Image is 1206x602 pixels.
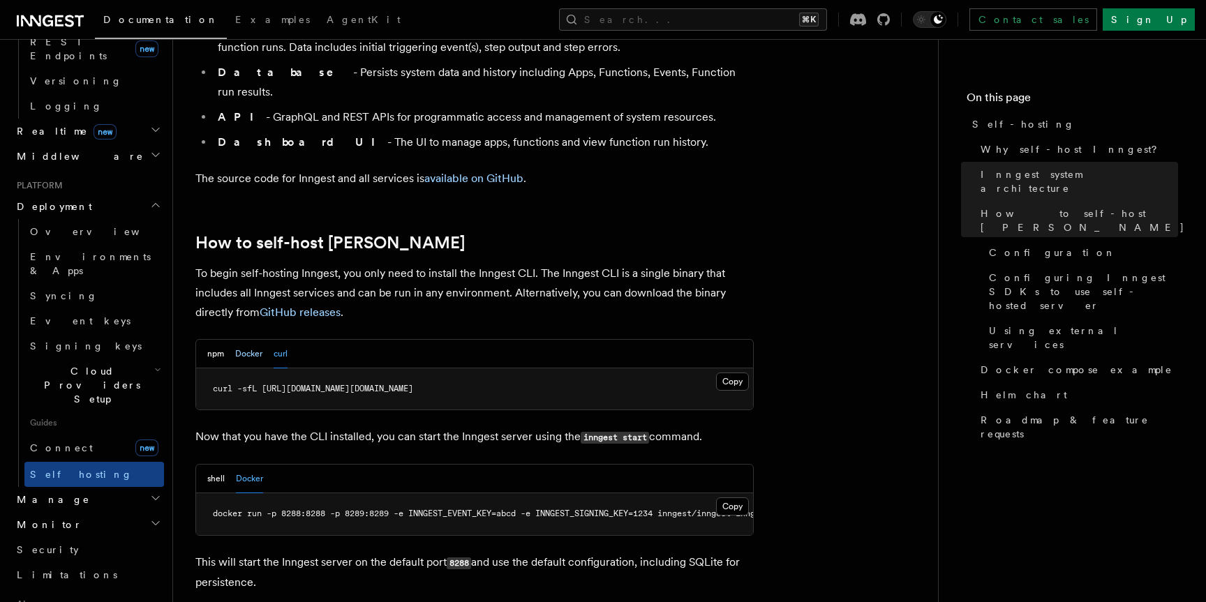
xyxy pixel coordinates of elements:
a: AgentKit [318,4,409,38]
h4: On this page [967,89,1178,112]
a: How to self-host [PERSON_NAME] [195,233,465,253]
span: Documentation [103,14,218,25]
button: Middleware [11,144,164,169]
span: Docker compose example [981,363,1172,377]
a: Contact sales [969,8,1097,31]
button: shell [207,465,225,493]
span: Examples [235,14,310,25]
a: Versioning [24,68,164,93]
button: Docker [236,465,263,493]
a: Connectnew [24,434,164,462]
a: Documentation [95,4,227,39]
span: Using external services [989,324,1178,352]
span: docker run -p 8288:8288 -p 8289:8289 -e INNGEST_EVENT_KEY=abcd -e INNGEST_SIGNING_KEY=1234 innges... [213,509,799,518]
a: Helm chart [975,382,1178,407]
span: Connect [30,442,93,453]
button: Docker [235,340,262,368]
div: Deployment [11,219,164,487]
button: Monitor [11,512,164,537]
a: Security [11,537,164,562]
code: 8288 [447,557,471,569]
span: Versioning [30,75,122,86]
span: Deployment [11,200,92,213]
span: Helm chart [981,388,1067,402]
a: Docker compose example [975,357,1178,382]
span: Monitor [11,518,82,532]
span: AgentKit [327,14,401,25]
button: curl [274,340,288,368]
span: Guides [24,412,164,434]
li: - Persists system data and history including Apps, Functions, Events, Function run results. [214,63,754,102]
a: Self-hosting [967,112,1178,137]
span: Self-hosting [972,117,1075,131]
a: GitHub releases [260,306,341,319]
span: new [135,439,158,456]
span: Middleware [11,149,144,163]
a: available on GitHub [424,172,523,185]
a: Configuring Inngest SDKs to use self-hosted server [983,265,1178,318]
a: Examples [227,4,318,38]
p: This will start the Inngest server on the default port and use the default configuration, includi... [195,552,754,592]
span: new [94,124,117,140]
button: Toggle dark mode [913,11,946,28]
span: Overview [30,226,174,237]
span: Logging [30,100,103,112]
p: The source code for Inngest and all services is . [195,169,754,188]
li: - The UI to manage apps, functions and view function run history. [214,133,754,152]
button: Deployment [11,194,164,219]
button: Search...⌘K [559,8,827,31]
span: Security [17,544,79,555]
span: Why self-host Inngest? [981,142,1167,156]
span: Syncing [30,290,98,301]
button: Manage [11,487,164,512]
code: inngest start [581,432,649,444]
a: Limitations [11,562,164,587]
a: Using external services [983,318,1178,357]
button: Realtimenew [11,119,164,144]
span: Event keys [30,315,131,326]
span: Signing keys [30,340,142,352]
a: Syncing [24,283,164,308]
a: Signing keys [24,333,164,359]
a: Self hosting [24,462,164,487]
span: Realtime [11,124,117,138]
a: REST Endpointsnew [24,29,164,68]
a: Configuration [983,240,1178,265]
a: Environments & Apps [24,244,164,283]
span: Limitations [17,569,117,580]
span: Platform [11,180,63,191]
p: Now that you have the CLI installed, you can start the Inngest server using the command. [195,427,754,447]
span: Configuration [989,246,1116,259]
a: Overview [24,219,164,244]
a: Why self-host Inngest? [975,137,1178,162]
strong: API [218,110,266,123]
span: How to self-host [PERSON_NAME] [981,206,1185,234]
span: Inngest system architecture [981,167,1178,195]
span: curl -sfL [URL][DOMAIN_NAME][DOMAIN_NAME] [213,384,413,393]
span: Manage [11,492,90,506]
span: Configuring Inngest SDKs to use self-hosted server [989,271,1178,313]
span: Self hosting [30,469,133,480]
button: Copy [716,373,749,391]
li: - GraphQL and REST APIs for programmatic access and management of system resources. [214,107,754,127]
a: Inngest system architecture [975,162,1178,201]
kbd: ⌘K [799,13,819,27]
a: Logging [24,93,164,119]
span: Cloud Providers Setup [24,364,154,406]
button: npm [207,340,224,368]
a: Sign Up [1103,8,1195,31]
button: Cloud Providers Setup [24,359,164,412]
p: To begin self-hosting Inngest, you only need to install the Inngest CLI. The Inngest CLI is a sin... [195,264,754,322]
button: Copy [716,497,749,516]
strong: Database [218,66,353,79]
span: Roadmap & feature requests [981,413,1178,441]
a: How to self-host [PERSON_NAME] [975,201,1178,240]
a: Roadmap & feature requests [975,407,1178,446]
a: Event keys [24,308,164,333]
span: new [135,40,158,57]
strong: Dashboard UI [218,135,387,149]
span: Environments & Apps [30,251,151,276]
